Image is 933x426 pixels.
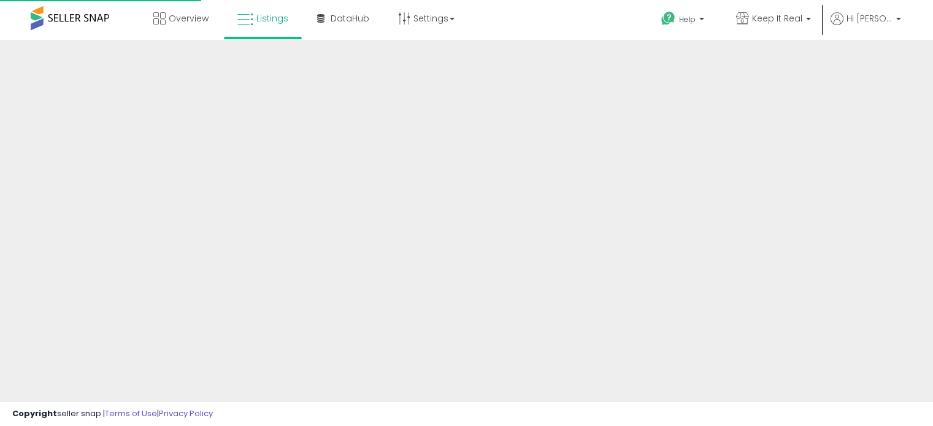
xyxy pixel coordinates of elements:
[12,408,213,420] div: seller snap | |
[256,12,288,25] span: Listings
[331,12,369,25] span: DataHub
[661,11,676,26] i: Get Help
[847,12,893,25] span: Hi [PERSON_NAME]
[105,408,157,419] a: Terms of Use
[159,408,213,419] a: Privacy Policy
[831,12,901,40] a: Hi [PERSON_NAME]
[12,408,57,419] strong: Copyright
[679,14,696,25] span: Help
[651,2,716,40] a: Help
[169,12,209,25] span: Overview
[752,12,802,25] span: Keep It Real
